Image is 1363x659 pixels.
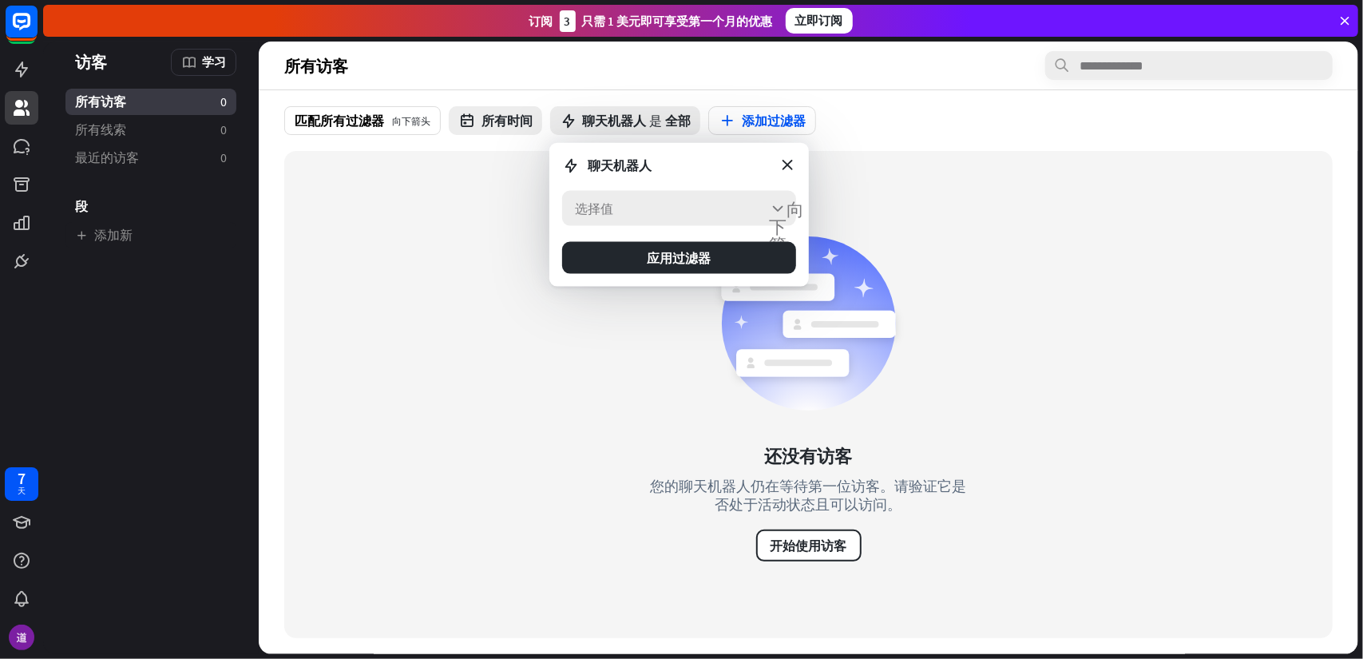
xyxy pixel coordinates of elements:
font: 0 [220,149,227,165]
font: 向下箭头 [769,200,804,270]
a: 所有线索 0 [65,117,236,143]
font: 应用过滤器 [648,250,711,266]
font: 段 [75,198,88,214]
font: 所有访客 [75,93,126,109]
font: 还没有访客 [765,445,853,467]
font: 全部 [665,113,691,129]
button: 添加过滤器 [708,106,816,135]
font: 最近的访客 [75,149,139,165]
font: 学习 [202,54,226,69]
button: 开始使用访客 [756,530,862,562]
a: 最近的访客 0 [65,145,236,171]
font: 是 [649,113,662,129]
font: 所有线索 [75,121,126,137]
button: 应用过滤器 [562,242,796,274]
font: 添加新 [94,227,133,243]
font: 订阅 [529,14,553,29]
font: 所有时间 [481,113,533,129]
a: 7 天 [5,467,38,501]
font: 0 [220,121,227,137]
font: 0 [220,93,227,109]
font: 聊天机器人 [588,157,652,173]
font: 3 [565,14,571,29]
font: 只需 1 美元即可享受第一个月的优惠 [582,14,773,29]
font: 开始使用访客 [771,538,847,554]
font: 所有访客 [284,56,348,76]
font: 访客 [75,52,107,72]
font: 向下箭头 [392,116,430,125]
font: 您的聊天机器人仍在等待第一位访客。请验证它是否处于活动状态且可以访问。 [651,477,967,514]
font: 7 [18,468,26,488]
font: 立即订阅 [795,13,843,28]
font: 匹配所有过滤器 [295,113,384,129]
font: 选择值 [575,200,613,216]
button: 打开 LiveChat 聊天小部件 [13,6,61,54]
font: 天 [18,486,26,496]
font: 添加过滤器 [742,113,806,129]
font: 聊天机器人 [582,113,646,129]
button: 所有时间 [449,106,542,135]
